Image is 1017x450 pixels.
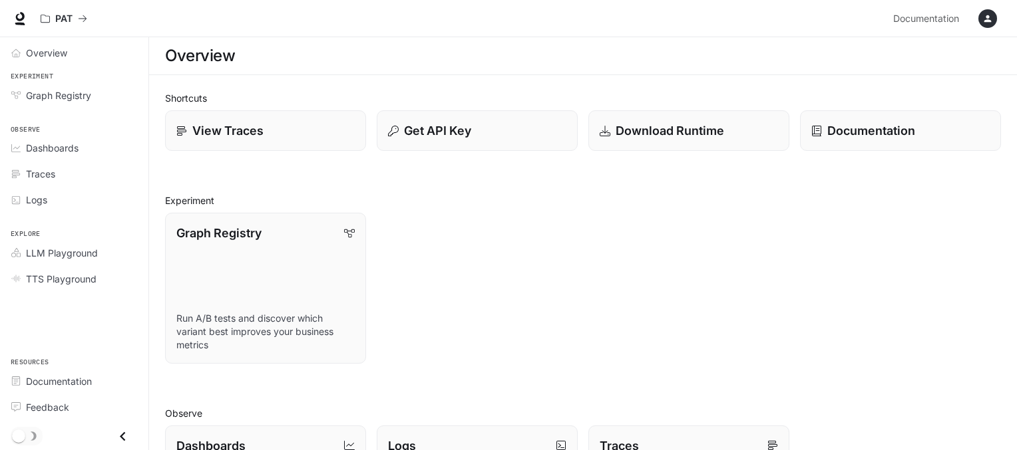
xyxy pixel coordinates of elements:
[5,395,143,419] a: Feedback
[588,110,789,151] a: Download Runtime
[827,122,915,140] p: Documentation
[55,13,73,25] p: PAT
[165,91,1001,105] h2: Shortcuts
[165,406,1001,420] h2: Observe
[377,110,578,151] button: Get API Key
[26,246,98,260] span: LLM Playground
[26,272,97,286] span: TTS Playground
[5,41,143,64] a: Overview
[5,370,143,393] a: Documentation
[176,312,355,352] p: Run A/B tests and discover which variant best improves your business metrics
[165,213,366,364] a: Graph RegistryRun A/B tests and discover which variant best improves your business metrics
[26,141,79,155] span: Dashboards
[5,136,143,160] a: Dashboards
[35,5,93,32] button: All workspaces
[26,46,67,60] span: Overview
[108,423,138,450] button: Close drawer
[165,43,235,69] h1: Overview
[404,122,471,140] p: Get API Key
[5,84,143,107] a: Graph Registry
[192,122,264,140] p: View Traces
[5,188,143,211] a: Logs
[5,267,143,290] a: TTS Playground
[800,110,1001,151] a: Documentation
[12,428,25,443] span: Dark mode toggle
[165,193,1001,207] h2: Experiment
[26,167,55,181] span: Traces
[888,5,969,32] a: Documentation
[5,241,143,265] a: LLM Playground
[893,11,959,27] span: Documentation
[26,400,69,414] span: Feedback
[26,88,91,102] span: Graph Registry
[26,374,92,388] span: Documentation
[26,193,47,207] span: Logs
[176,224,262,242] p: Graph Registry
[5,162,143,185] a: Traces
[165,110,366,151] a: View Traces
[616,122,724,140] p: Download Runtime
